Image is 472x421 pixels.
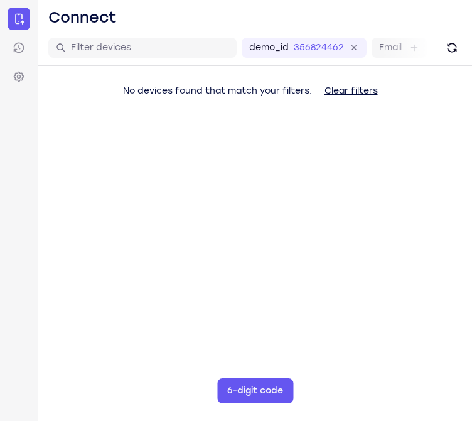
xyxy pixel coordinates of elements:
[123,85,312,96] span: No devices found that match your filters.
[379,41,402,54] label: Email
[314,79,388,104] button: Clear filters
[442,38,462,58] button: Refresh
[71,41,229,54] input: Filter devices...
[8,65,30,88] a: Settings
[48,8,117,28] h1: Connect
[249,41,289,54] label: demo_id
[8,8,30,30] a: Connect
[8,36,30,59] a: Sessions
[217,378,293,403] button: 6-digit code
